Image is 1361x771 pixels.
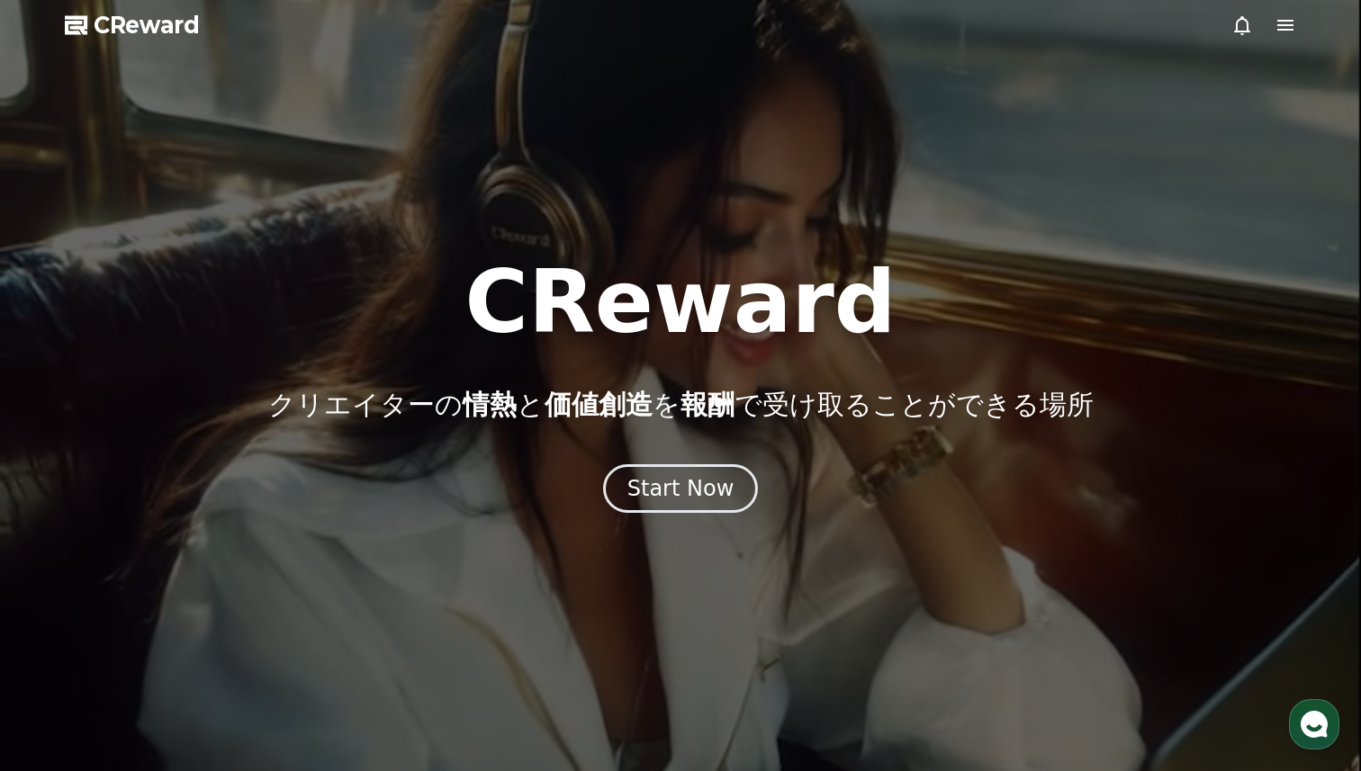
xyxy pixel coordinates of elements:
span: CReward [94,11,200,40]
span: Settings [266,597,311,612]
p: クリエイターの と を で受け取ることができる場所 [268,389,1094,421]
a: Messages [119,570,232,615]
span: Messages [149,598,203,613]
span: 情熱 [463,389,517,420]
span: 価値創造 [545,389,653,420]
div: Start Now [627,474,735,503]
a: Start Now [603,482,759,499]
a: Home [5,570,119,615]
a: Settings [232,570,346,615]
h1: CReward [464,259,896,345]
span: Home [46,597,77,612]
span: 報酬 [680,389,735,420]
a: CReward [65,11,200,40]
button: Start Now [603,464,759,513]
